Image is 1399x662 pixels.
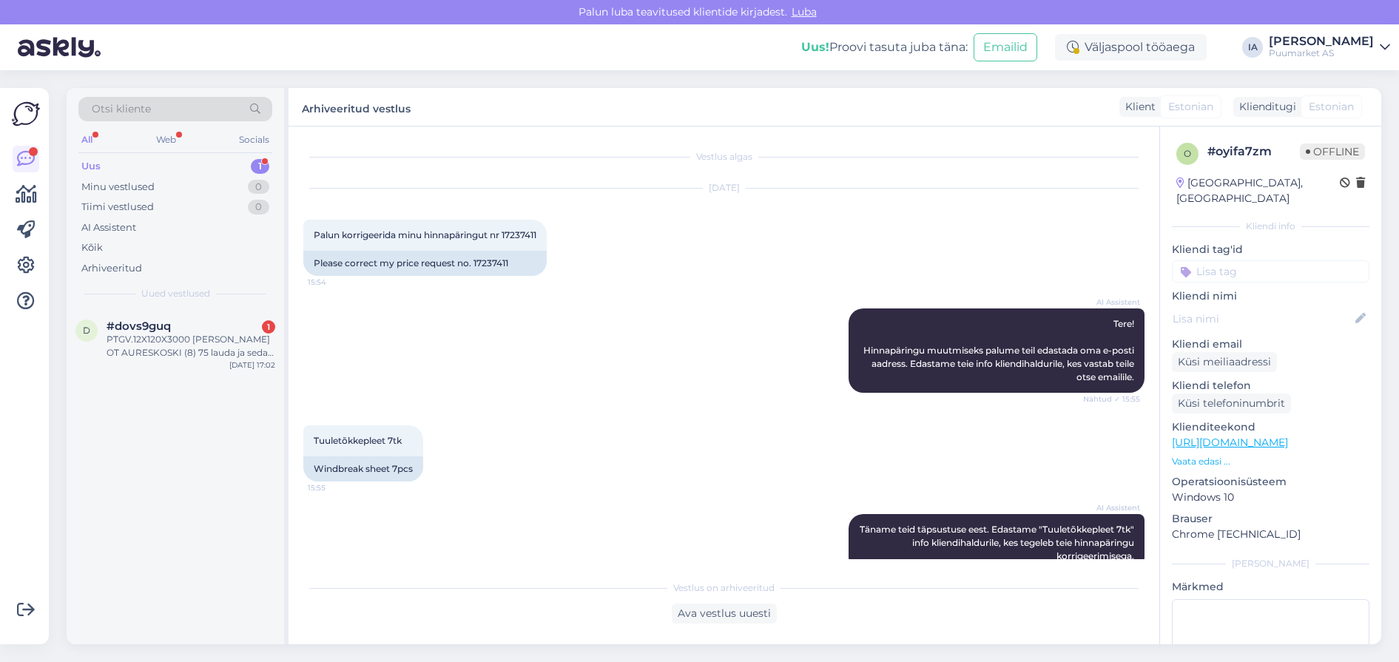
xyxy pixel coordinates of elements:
[107,333,275,359] div: PTGV.12X120X3000 [PERSON_NAME] OT AURESKOSKI (8) 75 lauda ja seda sama lauda 12x120x4200 48 tk. S...
[1242,37,1263,58] div: IA
[1085,297,1140,308] span: AI Assistent
[81,200,154,215] div: Tiimi vestlused
[860,524,1136,561] span: Täname teid täpsustuse eest. Edastame "Tuuletõkkepleet 7tk" info kliendihaldurile, kes tegeleb te...
[81,240,103,255] div: Kõik
[1172,352,1277,372] div: Küsi meiliaadressi
[81,220,136,235] div: AI Assistent
[303,456,423,482] div: Windbreak sheet 7pcs
[672,604,777,624] div: Ava vestlus uuesti
[12,100,40,128] img: Askly Logo
[229,359,275,371] div: [DATE] 17:02
[1168,99,1213,115] span: Estonian
[107,320,171,333] span: #dovs9guq
[1172,220,1369,233] div: Kliendi info
[92,101,151,117] span: Otsi kliente
[801,40,829,54] b: Uus!
[1172,527,1369,542] p: Chrome [TECHNICAL_ID]
[1172,490,1369,505] p: Windows 10
[308,277,363,288] span: 15:54
[1233,99,1296,115] div: Klienditugi
[153,130,179,149] div: Web
[1172,260,1369,283] input: Lisa tag
[314,435,402,446] span: Tuuletõkkepleet 7tk
[801,38,968,56] div: Proovi tasuta juba täna:
[303,251,547,276] div: Please correct my price request no. 17237411
[236,130,272,149] div: Socials
[1269,47,1374,59] div: Puumarket AS
[1172,455,1369,468] p: Vaata edasi ...
[1083,394,1140,405] span: Nähtud ✓ 15:55
[974,33,1037,61] button: Emailid
[1172,579,1369,595] p: Märkmed
[303,150,1145,163] div: Vestlus algas
[1172,242,1369,257] p: Kliendi tag'id
[1085,502,1140,513] span: AI Assistent
[1173,311,1352,327] input: Lisa nimi
[1055,34,1207,61] div: Väljaspool tööaega
[302,97,411,117] label: Arhiveeritud vestlus
[673,581,775,595] span: Vestlus on arhiveeritud
[262,320,275,334] div: 1
[1184,148,1191,159] span: o
[1172,394,1291,413] div: Küsi telefoninumbrit
[1309,99,1354,115] span: Estonian
[1172,436,1288,449] a: [URL][DOMAIN_NAME]
[1207,143,1300,161] div: # oyifa7zm
[1119,99,1156,115] div: Klient
[81,180,155,195] div: Minu vestlused
[1269,36,1390,59] a: [PERSON_NAME]Puumarket AS
[1300,143,1365,160] span: Offline
[314,229,536,240] span: Palun korrigeerida minu hinnapäringut nr 17237411
[81,261,142,276] div: Arhiveeritud
[787,5,821,18] span: Luba
[81,159,101,174] div: Uus
[1172,511,1369,527] p: Brauser
[1172,378,1369,394] p: Kliendi telefon
[83,325,90,336] span: d
[1172,557,1369,570] div: [PERSON_NAME]
[1172,419,1369,435] p: Klienditeekond
[141,287,210,300] span: Uued vestlused
[1176,175,1340,206] div: [GEOGRAPHIC_DATA], [GEOGRAPHIC_DATA]
[251,159,269,174] div: 1
[308,482,363,493] span: 15:55
[248,200,269,215] div: 0
[78,130,95,149] div: All
[1172,474,1369,490] p: Operatsioonisüsteem
[1269,36,1374,47] div: [PERSON_NAME]
[863,318,1136,382] span: Tere! Hinnapäringu muutmiseks palume teil edastada oma e-posti aadress. Edastame teie info kliend...
[1172,337,1369,352] p: Kliendi email
[1172,288,1369,304] p: Kliendi nimi
[248,180,269,195] div: 0
[303,181,1145,195] div: [DATE]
